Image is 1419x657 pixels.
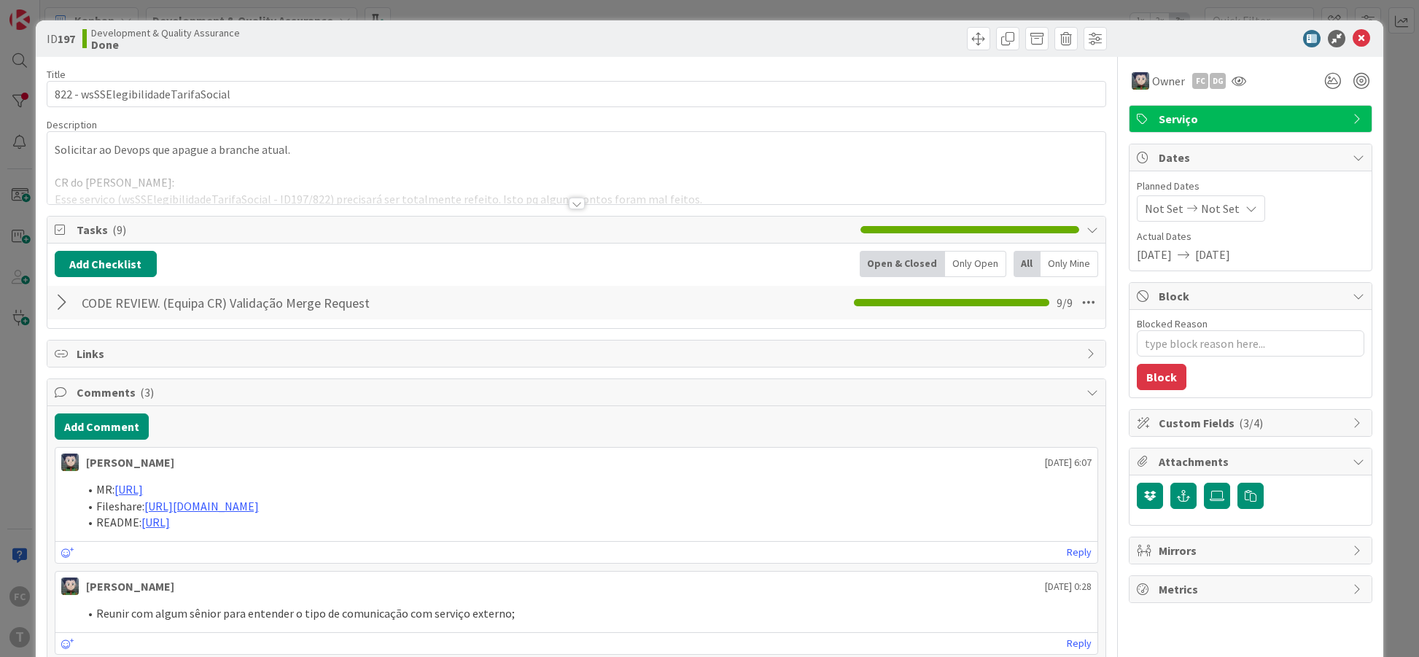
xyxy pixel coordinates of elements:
[1067,543,1092,561] a: Reply
[1159,287,1345,305] span: Block
[144,499,259,513] a: [URL][DOMAIN_NAME]
[112,222,126,237] span: ( 9 )
[77,384,1080,401] span: Comments
[55,251,157,277] button: Add Checklist
[91,39,240,50] b: Done
[55,141,1099,158] p: Solicitar ao Devops que apague a branche atual.
[1201,200,1240,217] span: Not Set
[1137,246,1172,263] span: [DATE]
[114,482,143,497] a: [URL]
[77,221,854,238] span: Tasks
[1159,453,1345,470] span: Attachments
[79,514,1092,531] li: README:
[61,578,79,595] img: LS
[1239,416,1263,430] span: ( 3/4 )
[1137,179,1364,194] span: Planned Dates
[1192,73,1208,89] div: FC
[1137,317,1208,330] label: Blocked Reason
[1137,364,1186,390] button: Block
[1210,73,1226,89] div: DG
[1159,414,1345,432] span: Custom Fields
[58,31,75,46] b: 197
[1041,251,1098,277] div: Only Mine
[860,251,945,277] div: Open & Closed
[1045,455,1092,470] span: [DATE] 6:07
[61,454,79,471] img: LS
[79,498,1092,515] li: Fileshare:
[47,81,1107,107] input: type card name here...
[1159,110,1345,128] span: Serviço
[1067,634,1092,653] a: Reply
[141,515,170,529] a: [URL]
[47,68,66,81] label: Title
[86,578,174,595] div: [PERSON_NAME]
[86,454,174,471] div: [PERSON_NAME]
[1057,294,1073,311] span: 9 / 9
[77,289,405,316] input: Add Checklist...
[1159,149,1345,166] span: Dates
[1159,580,1345,598] span: Metrics
[91,27,240,39] span: Development & Quality Assurance
[140,385,154,400] span: ( 3 )
[1195,246,1230,263] span: [DATE]
[47,118,97,131] span: Description
[1145,200,1183,217] span: Not Set
[77,345,1080,362] span: Links
[79,605,1092,622] li: Reunir com algum sênior para entender o tipo de comunicação com serviço externo;
[47,30,75,47] span: ID
[55,413,149,440] button: Add Comment
[945,251,1006,277] div: Only Open
[1014,251,1041,277] div: All
[79,481,1092,498] li: MR:
[1045,579,1092,594] span: [DATE] 0:28
[1132,72,1149,90] img: LS
[1152,72,1185,90] span: Owner
[1159,542,1345,559] span: Mirrors
[1137,229,1364,244] span: Actual Dates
